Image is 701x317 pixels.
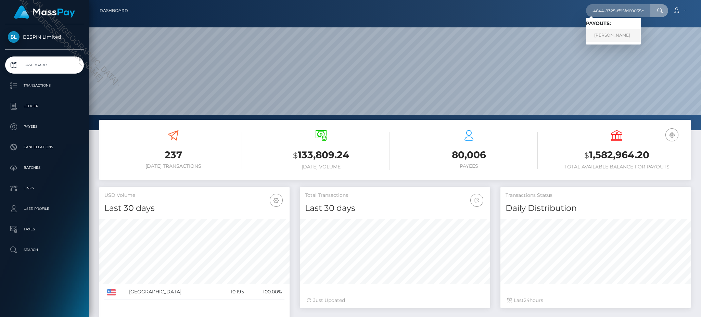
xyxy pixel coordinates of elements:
[104,148,242,162] h3: 237
[305,202,485,214] h4: Last 30 days
[8,245,81,255] p: Search
[14,5,75,19] img: MassPay Logo
[252,164,390,170] h6: [DATE] Volume
[586,21,641,26] h6: Payouts:
[307,297,483,304] div: Just Updated
[8,142,81,152] p: Cancellations
[8,163,81,173] p: Batches
[5,77,84,94] a: Transactions
[104,192,284,199] h5: USD Volume
[400,163,538,169] h6: Payees
[8,80,81,91] p: Transactions
[8,183,81,193] p: Links
[5,98,84,115] a: Ledger
[5,241,84,258] a: Search
[507,297,684,304] div: Last hours
[246,284,284,300] td: 100.00%
[8,204,81,214] p: User Profile
[5,56,84,74] a: Dashboard
[586,29,641,42] a: [PERSON_NAME]
[5,34,84,40] span: B2SPIN Limited
[8,60,81,70] p: Dashboard
[252,148,390,162] h3: 133,809.24
[293,151,298,160] small: $
[548,148,686,162] h3: 1,582,964.20
[400,148,538,162] h3: 80,006
[584,151,589,160] small: $
[218,284,246,300] td: 10,195
[104,202,284,214] h4: Last 30 days
[5,200,84,217] a: User Profile
[5,180,84,197] a: Links
[107,289,116,295] img: US.png
[100,3,128,18] a: Dashboard
[8,31,20,43] img: B2SPIN Limited
[8,101,81,111] p: Ledger
[5,159,84,176] a: Batches
[524,297,530,303] span: 24
[127,284,217,300] td: [GEOGRAPHIC_DATA]
[5,221,84,238] a: Taxes
[586,4,650,17] input: Search...
[5,118,84,135] a: Payees
[506,202,686,214] h4: Daily Distribution
[305,192,485,199] h5: Total Transactions
[104,163,242,169] h6: [DATE] Transactions
[8,224,81,234] p: Taxes
[8,122,81,132] p: Payees
[506,192,686,199] h5: Transactions Status
[548,164,686,170] h6: Total Available Balance for Payouts
[5,139,84,156] a: Cancellations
